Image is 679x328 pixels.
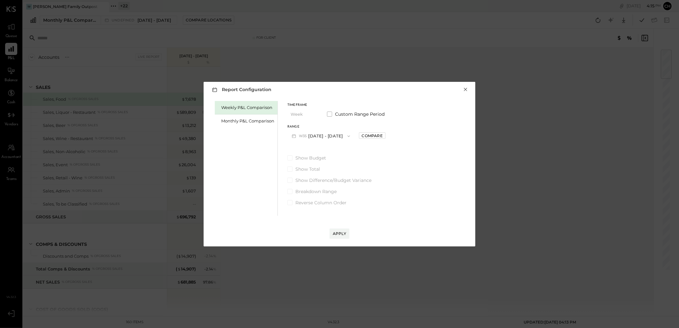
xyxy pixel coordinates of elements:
span: Breakdown Range [295,188,337,195]
div: Weekly P&L Comparison [221,105,274,111]
span: Show Difference/Budget Variance [295,177,371,184]
div: Monthly P&L Comparison [221,118,274,124]
div: Compare [362,133,383,138]
button: W35[DATE] - [DATE] [287,130,355,142]
button: Week [287,108,319,120]
div: Apply [333,231,346,236]
div: Range [287,125,355,129]
span: Reverse Column Order [295,199,347,206]
span: Show Total [295,166,320,172]
button: × [463,86,468,93]
div: Timeframe [287,104,319,107]
button: Compare [359,132,386,139]
span: Show Budget [295,155,326,161]
h3: Report Configuration [211,86,271,94]
button: Apply [330,229,349,239]
span: W35 [299,134,308,139]
span: Custom Range Period [335,111,385,117]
